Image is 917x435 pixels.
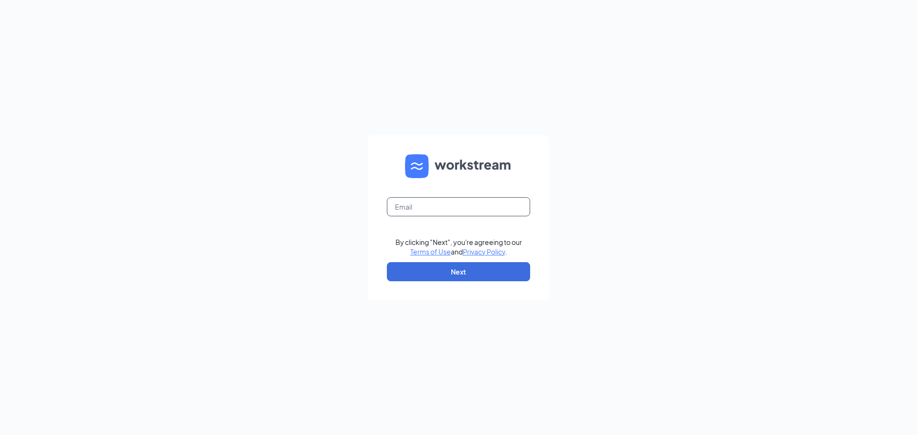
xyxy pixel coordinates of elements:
[387,197,530,216] input: Email
[387,262,530,281] button: Next
[395,237,522,256] div: By clicking "Next", you're agreeing to our and .
[410,247,451,256] a: Terms of Use
[463,247,505,256] a: Privacy Policy
[405,154,512,178] img: WS logo and Workstream text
